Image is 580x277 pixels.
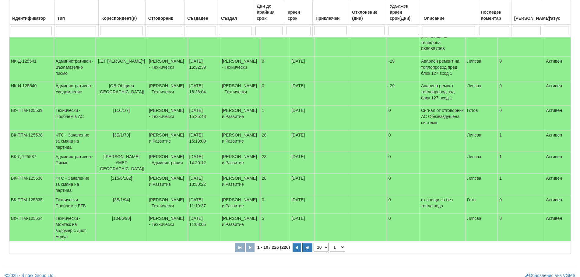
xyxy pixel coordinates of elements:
[498,57,544,81] td: 0
[544,81,571,106] td: Активен
[186,14,216,23] div: Създаден
[262,197,264,202] span: 0
[147,57,188,81] td: [PERSON_NAME] - Технически
[511,0,543,25] th: Брой Файлове: No sort applied, activate to apply an ascending sort
[387,81,419,106] td: -29
[246,243,255,252] button: Предишна страница
[220,57,260,81] td: [PERSON_NAME] - Технически
[100,14,144,23] div: Кореспондент(и)
[544,106,571,130] td: Активен
[313,0,349,25] th: Приключен: No sort applied, activate to apply an ascending sort
[9,130,54,152] td: ВК-ТПМ-125538
[467,133,481,137] span: Липсва
[113,197,130,202] span: [2Б/1/94]
[262,154,267,159] span: 28
[98,0,145,25] th: Кореспондент(и): No sort applied, activate to apply an ascending sort
[351,8,385,23] div: Отклонение (дни)
[498,195,544,214] td: 0
[544,57,571,81] td: Активен
[544,130,571,152] td: Активен
[421,0,478,25] th: Описание: No sort applied, activate to apply an ascending sort
[9,152,54,174] td: ВК-Д-125537
[387,0,421,25] th: Удължен Краен срок(Дни): No sort applied, activate to apply an ascending sort
[421,107,464,126] p: Сигнал от отговорник АС Обезваздушена система
[498,106,544,130] td: 0
[387,130,419,152] td: 0
[147,214,188,241] td: [PERSON_NAME] - Технически
[480,8,510,23] div: Последен Коментар
[543,0,571,25] th: Статус: No sort applied, activate to apply an ascending sort
[220,106,260,130] td: [PERSON_NAME] и Развитие
[513,14,541,23] div: [PERSON_NAME]
[235,243,245,252] button: Първа страница
[188,195,220,214] td: [DATE] 11:10:37
[423,14,476,23] div: Описание
[9,214,54,241] td: ВК-ТПМ-125534
[467,154,481,159] span: Липсва
[262,108,264,113] span: 1
[467,197,476,202] span: Готв
[262,133,267,137] span: 28
[188,81,220,106] td: [DATE] 16:28:04
[498,81,544,106] td: 0
[54,130,96,152] td: ФТС - Заявление за смяна на партида
[188,57,220,81] td: [DATE] 16:32:39
[54,195,96,214] td: Технически - Проблем с БГВ
[544,195,571,214] td: Активен
[262,83,264,88] span: 0
[387,174,419,195] td: 0
[220,195,260,214] td: [PERSON_NAME] и Развитие
[290,57,315,81] td: [DATE]
[147,106,188,130] td: [PERSON_NAME] - Технически
[188,106,220,130] td: [DATE] 15:25:48
[290,214,315,241] td: [DATE]
[290,106,315,130] td: [DATE]
[286,8,311,23] div: Краен срок
[54,57,96,81] td: Административен - Възлагателно писмо
[113,108,130,113] span: [116/1/7]
[147,130,188,152] td: [PERSON_NAME] и Развитие
[330,243,345,251] select: Страница номер
[290,81,315,106] td: [DATE]
[262,59,264,64] span: 0
[498,214,544,241] td: 0
[147,14,183,23] div: Отговорник
[421,58,464,76] p: Авариен ремонт на топлопровод пред блок 127 вход 1
[99,83,144,94] span: [ОВ-Община [GEOGRAPHIC_DATA]]
[9,57,54,81] td: ИК-Д-125541
[9,174,54,195] td: ВК-ТПМ-125536
[467,59,481,64] span: Липсва
[388,2,419,23] div: Удължен Краен срок(Дни)
[147,152,188,174] td: [PERSON_NAME] - Администрация
[188,214,220,241] td: [DATE] 11:08:05
[314,14,347,23] div: Приключен
[99,154,144,171] span: [[PERSON_NAME] УМЕР [GEOGRAPHIC_DATA]]
[256,245,291,250] span: 1 - 10 / 226 (226)
[220,14,252,23] div: Създал
[54,174,96,195] td: ФТС - Заявление за смяна на партида
[9,106,54,130] td: ВК-ТПМ-125539
[498,130,544,152] td: 1
[544,214,571,241] td: Активен
[254,0,285,25] th: Дни до Крайния срок: No sort applied, activate to apply an ascending sort
[290,174,315,195] td: [DATE]
[185,0,218,25] th: Създаден: No sort applied, activate to apply an ascending sort
[11,14,53,23] div: Идентификатор
[54,152,96,174] td: Административен - Писмо
[314,243,329,251] select: Брой редове на страница
[220,152,260,174] td: [PERSON_NAME] и Развитие
[147,81,188,106] td: [PERSON_NAME] - Технически
[113,133,130,137] span: [3Б/1/70]
[220,81,260,106] td: [PERSON_NAME] - Технически
[188,152,220,174] td: [DATE] 14:20:12
[290,152,315,174] td: [DATE]
[545,14,569,23] div: Статус
[421,83,464,101] p: Авариен ремонт топлопровод зад блок 127 вход 1
[262,216,264,221] span: 5
[54,0,98,25] th: Тип: No sort applied, activate to apply an ascending sort
[188,174,220,195] td: [DATE] 13:30:22
[387,195,419,214] td: 0
[9,0,54,25] th: Идентификатор: No sort applied, activate to apply an ascending sort
[147,174,188,195] td: [PERSON_NAME] и Развитие
[262,176,267,181] span: 28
